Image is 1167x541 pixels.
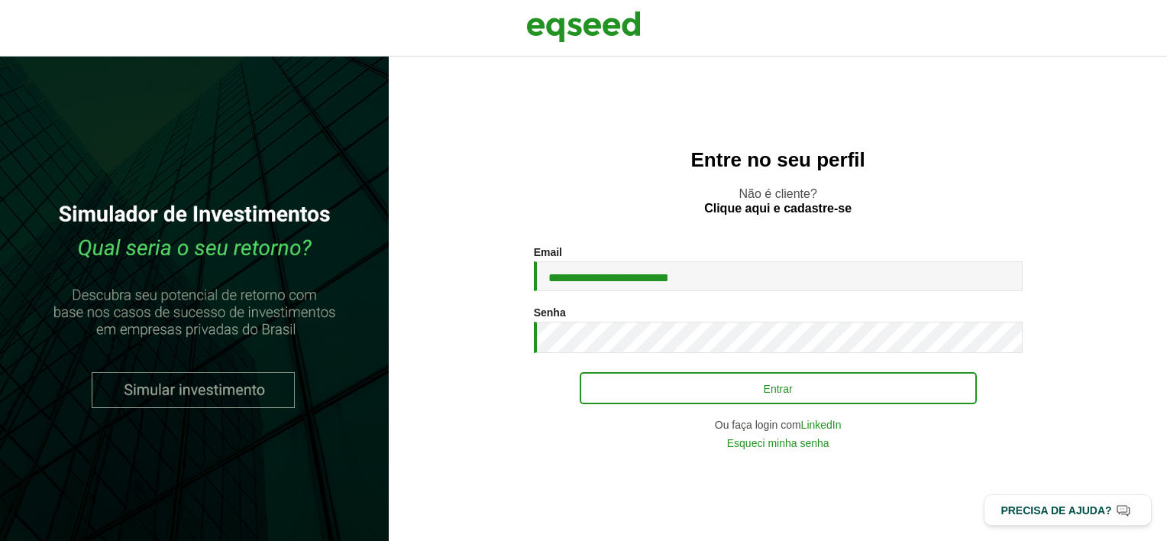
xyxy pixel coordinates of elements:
label: Senha [534,307,566,318]
a: Clique aqui e cadastre-se [704,202,852,215]
a: LinkedIn [801,420,842,430]
button: Entrar [580,372,977,404]
img: EqSeed Logo [526,8,641,46]
div: Ou faça login com [534,420,1023,430]
a: Esqueci minha senha [727,438,829,449]
p: Não é cliente? [419,186,1136,215]
label: Email [534,247,562,258]
h2: Entre no seu perfil [419,149,1136,171]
